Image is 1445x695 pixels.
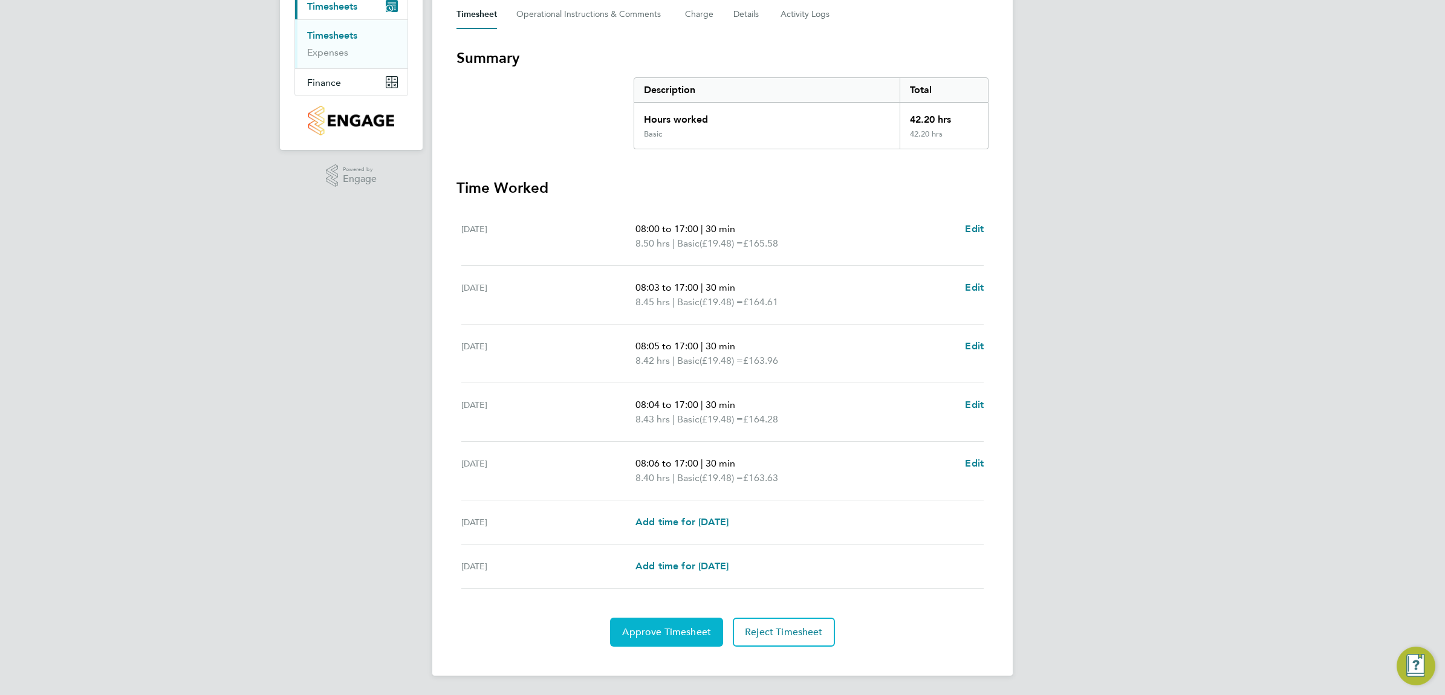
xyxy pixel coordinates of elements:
[677,471,700,485] span: Basic
[743,296,778,308] span: £164.61
[900,78,988,102] div: Total
[635,296,670,308] span: 8.45 hrs
[733,618,835,647] button: Reject Timesheet
[965,457,984,469] span: Edit
[706,223,735,234] span: 30 min
[677,412,700,427] span: Basic
[700,472,743,483] span: (£19.48) =
[965,456,984,471] a: Edit
[900,129,988,149] div: 42.20 hrs
[461,222,635,251] div: [DATE]
[706,282,735,293] span: 30 min
[701,223,703,234] span: |
[456,48,989,68] h3: Summary
[700,296,743,308] span: (£19.48) =
[706,399,735,410] span: 30 min
[307,1,357,12] span: Timesheets
[677,236,700,251] span: Basic
[635,399,698,410] span: 08:04 to 17:00
[677,354,700,368] span: Basic
[701,340,703,352] span: |
[635,472,670,483] span: 8.40 hrs
[965,282,984,293] span: Edit
[965,339,984,354] a: Edit
[635,223,698,234] span: 08:00 to 17:00
[294,106,408,135] a: Go to home page
[635,413,670,425] span: 8.43 hrs
[461,339,635,368] div: [DATE]
[634,78,900,102] div: Description
[456,48,989,647] section: Timesheet
[610,618,723,647] button: Approve Timesheet
[672,413,675,425] span: |
[743,355,778,366] span: £163.96
[743,413,778,425] span: £164.28
[700,413,743,425] span: (£19.48) =
[700,355,743,366] span: (£19.48) =
[461,559,635,574] div: [DATE]
[701,399,703,410] span: |
[295,19,408,68] div: Timesheets
[701,457,703,469] span: |
[622,626,711,638] span: Approve Timesheet
[672,296,675,308] span: |
[672,472,675,483] span: |
[461,280,635,309] div: [DATE]
[743,472,778,483] span: £163.63
[635,340,698,352] span: 08:05 to 17:00
[965,223,984,234] span: Edit
[634,77,989,149] div: Summary
[343,164,377,175] span: Powered by
[326,164,377,187] a: Powered byEngage
[700,238,743,249] span: (£19.48) =
[965,340,984,352] span: Edit
[677,295,700,309] span: Basic
[1397,647,1435,685] button: Engage Resource Center
[635,560,729,572] span: Add time for [DATE]
[343,174,377,184] span: Engage
[644,129,662,139] div: Basic
[745,626,823,638] span: Reject Timesheet
[635,238,670,249] span: 8.50 hrs
[461,515,635,529] div: [DATE]
[308,106,394,135] img: countryside-properties-logo-retina.png
[701,282,703,293] span: |
[307,47,348,58] a: Expenses
[635,516,729,528] span: Add time for [DATE]
[672,238,675,249] span: |
[965,399,984,410] span: Edit
[307,77,341,88] span: Finance
[295,69,408,95] button: Finance
[307,30,357,41] a: Timesheets
[634,103,900,129] div: Hours worked
[706,340,735,352] span: 30 min
[635,282,698,293] span: 08:03 to 17:00
[635,355,670,366] span: 8.42 hrs
[461,398,635,427] div: [DATE]
[900,103,988,129] div: 42.20 hrs
[461,456,635,485] div: [DATE]
[706,457,735,469] span: 30 min
[635,559,729,574] a: Add time for [DATE]
[965,222,984,236] a: Edit
[743,238,778,249] span: £165.58
[672,355,675,366] span: |
[635,515,729,529] a: Add time for [DATE]
[456,178,989,198] h3: Time Worked
[965,398,984,412] a: Edit
[635,457,698,469] span: 08:06 to 17:00
[965,280,984,295] a: Edit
